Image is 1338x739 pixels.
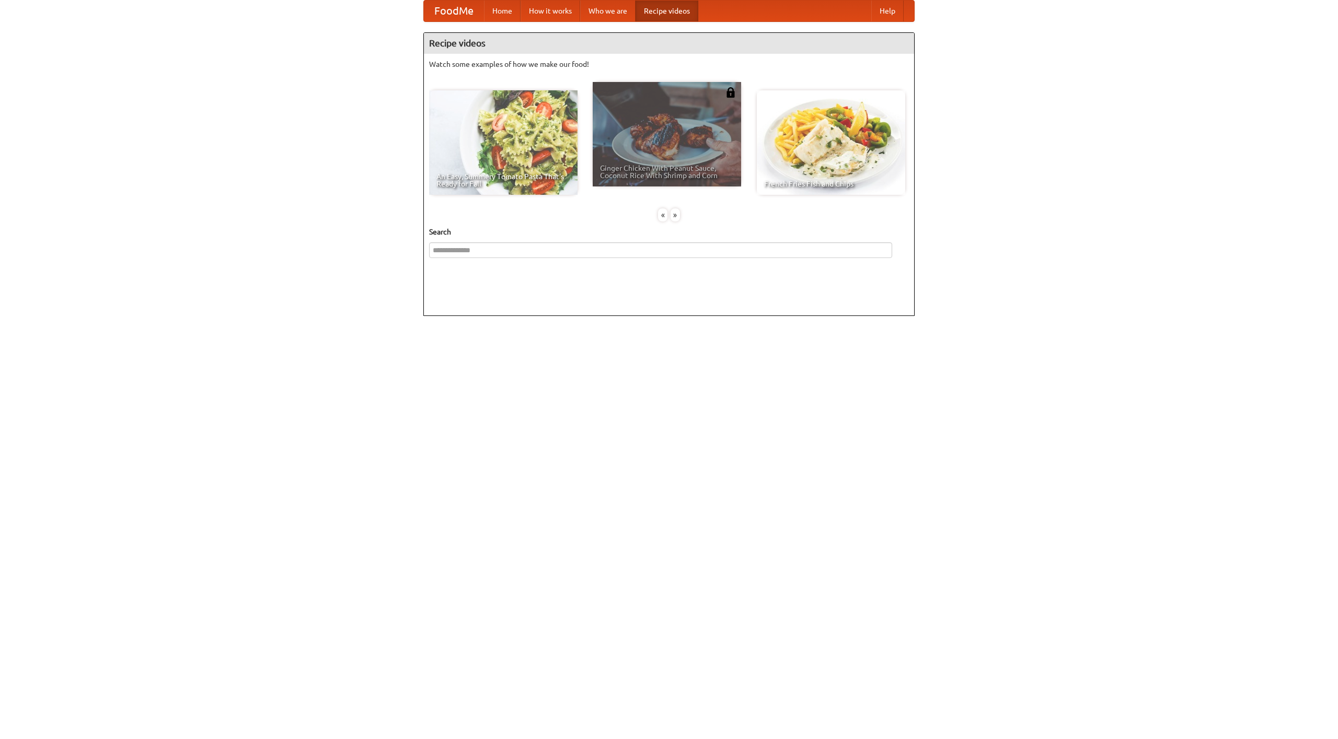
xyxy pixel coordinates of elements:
[580,1,636,21] a: Who we are
[429,90,578,195] a: An Easy, Summery Tomato Pasta That's Ready for Fall
[521,1,580,21] a: How it works
[871,1,904,21] a: Help
[757,90,905,195] a: French Fries Fish and Chips
[429,227,909,237] h5: Search
[424,1,484,21] a: FoodMe
[636,1,698,21] a: Recipe videos
[484,1,521,21] a: Home
[658,208,667,221] div: «
[424,33,914,54] h4: Recipe videos
[429,59,909,69] p: Watch some examples of how we make our food!
[671,208,680,221] div: »
[725,87,736,98] img: 483408.png
[436,173,570,187] span: An Easy, Summery Tomato Pasta That's Ready for Fall
[764,180,898,187] span: French Fries Fish and Chips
